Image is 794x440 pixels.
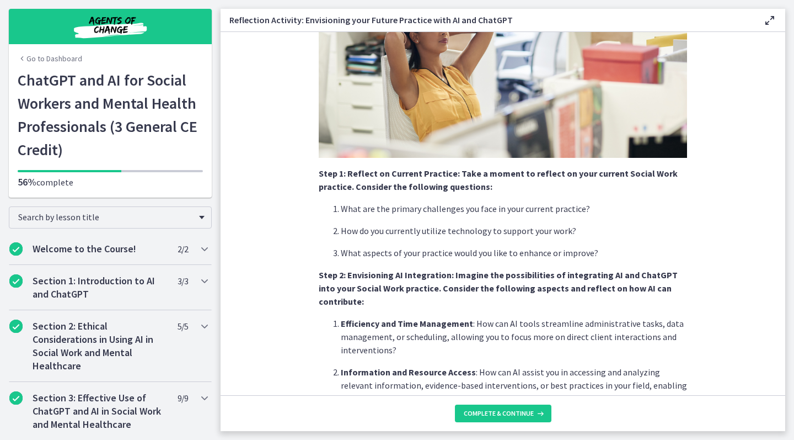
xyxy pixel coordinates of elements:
strong: Step 2: Envisioning AI Integration: Imagine the possibilities of integrating AI and ChatGPT into ... [319,269,678,307]
strong: Efficiency and Time Management [341,318,473,329]
p: complete [18,176,203,189]
p: What aspects of your practice would you like to enhance or improve? [341,246,687,259]
button: Complete & continue [455,405,551,422]
h2: Welcome to the Course! [33,242,167,256]
strong: Step 1: Reflect on Current Practice: Take a moment to reflect on your current Social Work practic... [319,168,678,192]
span: 2 / 2 [178,242,188,256]
img: Agents of Change Social Work Test Prep [44,13,176,40]
p: : How can AI assist you in accessing and analyzing relevant information, evidence-based intervent... [341,365,687,405]
span: Complete & continue [464,409,534,418]
h3: Reflection Activity: Envisioning your Future Practice with AI and ChatGPT [229,13,745,26]
h2: Section 3: Effective Use of ChatGPT and AI in Social Work and Mental Healthcare [33,391,167,431]
p: : How can AI tools streamline administrative tasks, data management, or scheduling, allowing you ... [341,317,687,357]
p: What are the primary challenges you face in your current practice? [341,202,687,215]
i: Completed [9,242,23,256]
span: 9 / 9 [178,391,188,405]
p: How do you currently utilize technology to support your work? [341,224,687,237]
span: 56% [18,176,36,188]
i: Completed [9,320,23,333]
div: Search by lesson title [9,206,212,229]
span: 3 / 3 [178,274,188,288]
a: Go to Dashboard [18,53,82,64]
span: Search by lesson title [18,211,194,222]
i: Completed [9,274,23,288]
h2: Section 1: Introduction to AI and ChatGPT [33,274,167,301]
span: 5 / 5 [178,320,188,333]
h2: Section 2: Ethical Considerations in Using AI in Social Work and Mental Healthcare [33,320,167,373]
strong: Information and Resource Access [341,367,476,378]
i: Completed [9,391,23,405]
h1: ChatGPT and AI for Social Workers and Mental Health Professionals (3 General CE Credit) [18,68,203,161]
